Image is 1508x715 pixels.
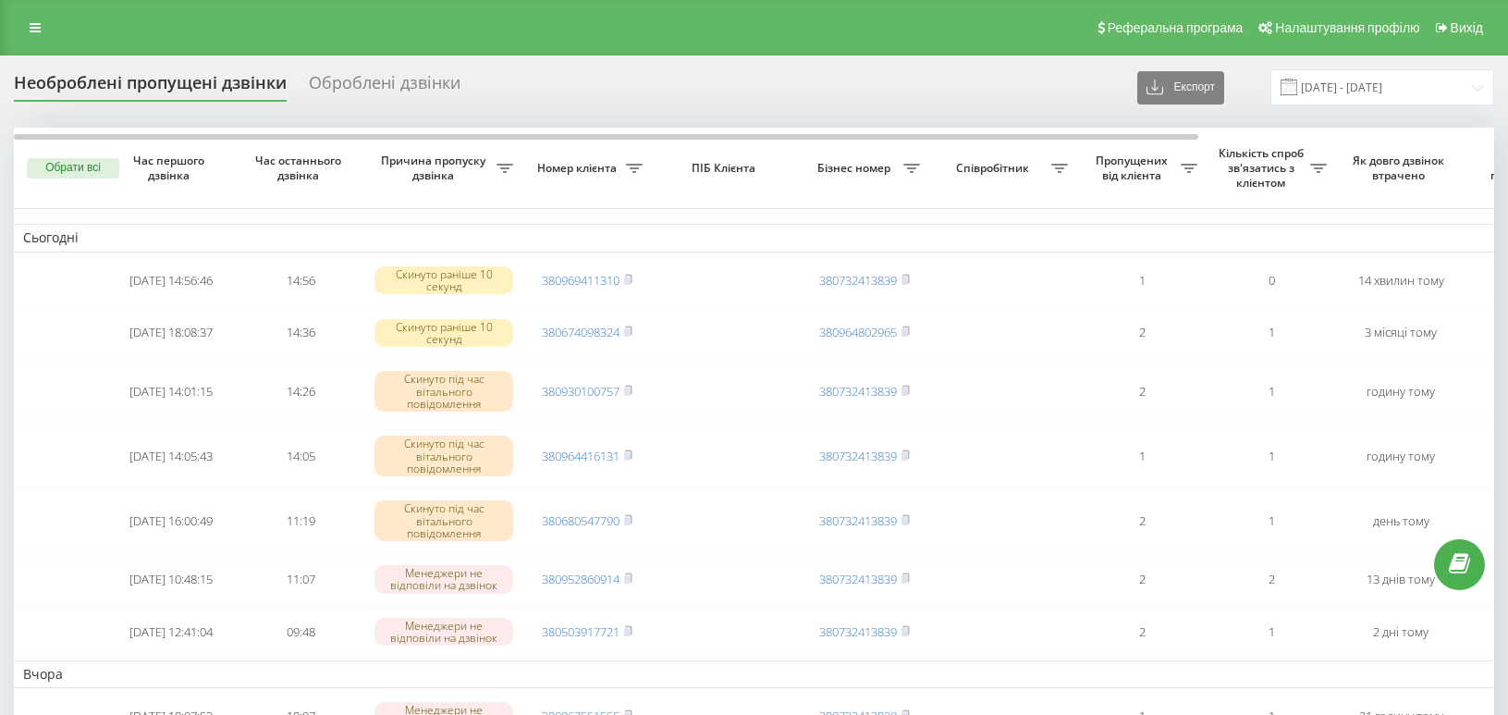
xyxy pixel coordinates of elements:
td: 1 [1207,608,1336,657]
a: 380732413839 [819,448,897,464]
span: Як довго дзвінок втрачено [1351,154,1451,182]
a: 380732413839 [819,272,897,289]
div: Оброблені дзвінки [309,73,460,102]
a: 380732413839 [819,383,897,400]
a: 380964416131 [542,448,619,464]
span: ПІБ Клієнта [668,161,784,176]
td: 2 дні тому [1336,608,1465,657]
td: 14:26 [236,361,365,422]
td: 11:07 [236,555,365,604]
a: 380930100757 [542,383,619,400]
span: Час першого дзвінка [121,154,221,182]
a: 380952860914 [542,571,619,587]
td: 1 [1207,361,1336,422]
a: 380732413839 [819,512,897,529]
div: Менеджери не відповіли на дзвінок [374,565,513,593]
td: 2 [1077,608,1207,657]
td: 11:19 [236,490,365,551]
span: Номер клієнта [532,161,626,176]
span: Час останнього дзвінка [251,154,350,182]
div: Скинуто під час вітального повідомлення [374,371,513,412]
td: 14:56 [236,256,365,305]
td: [DATE] 10:48:15 [106,555,236,604]
div: Необроблені пропущені дзвінки [14,73,287,102]
a: 380732413839 [819,623,897,640]
span: Співробітник [938,161,1051,176]
td: 1 [1207,490,1336,551]
span: Причина пропуску дзвінка [374,154,497,182]
td: [DATE] 14:05:43 [106,425,236,487]
td: 2 [1077,490,1207,551]
div: Скинуто під час вітального повідомлення [374,436,513,476]
td: 0 [1207,256,1336,305]
a: 380674098324 [542,324,619,340]
td: [DATE] 14:01:15 [106,361,236,422]
td: [DATE] 18:08:37 [106,308,236,357]
td: 2 [1077,308,1207,357]
td: 1 [1077,425,1207,487]
span: Вихід [1451,20,1483,35]
td: 1 [1207,308,1336,357]
button: Обрати всі [27,158,119,179]
span: Реферальна програма [1108,20,1244,35]
div: Скинуто під час вітального повідомлення [374,500,513,541]
div: Скинуто раніше 10 секунд [374,266,513,294]
div: Скинуто раніше 10 секунд [374,319,513,347]
td: 14 хвилин тому [1336,256,1465,305]
td: 1 [1207,425,1336,487]
td: 1 [1077,256,1207,305]
a: 380503917721 [542,623,619,640]
a: 380969411310 [542,272,619,289]
a: 380680547790 [542,512,619,529]
td: годину тому [1336,425,1465,487]
td: 14:36 [236,308,365,357]
td: [DATE] 16:00:49 [106,490,236,551]
td: 14:05 [236,425,365,487]
div: Менеджери не відповіли на дзвінок [374,618,513,646]
td: день тому [1336,490,1465,551]
span: Пропущених від клієнта [1086,154,1181,182]
span: Кількість спроб зв'язатись з клієнтом [1216,146,1310,190]
span: Налаштування профілю [1275,20,1419,35]
td: 2 [1077,361,1207,422]
td: 13 днів тому [1336,555,1465,604]
td: 2 [1207,555,1336,604]
span: Бізнес номер [809,161,903,176]
td: [DATE] 14:56:46 [106,256,236,305]
a: 380732413839 [819,571,897,587]
a: 380964802965 [819,324,897,340]
td: 09:48 [236,608,365,657]
button: Експорт [1137,71,1224,105]
td: [DATE] 12:41:04 [106,608,236,657]
td: 3 місяці тому [1336,308,1465,357]
td: годину тому [1336,361,1465,422]
td: 2 [1077,555,1207,604]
